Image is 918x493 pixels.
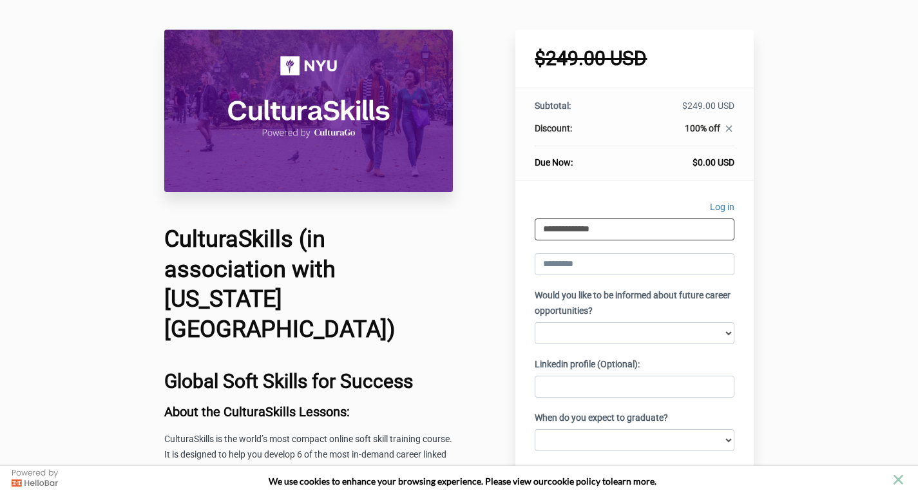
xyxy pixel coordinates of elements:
h1: CulturaSkills (in association with [US_STATE][GEOGRAPHIC_DATA]) [164,224,453,345]
label: Linkedin profile (Optional): [535,357,640,372]
th: Due Now: [535,146,618,169]
th: Discount: [535,122,618,146]
b: Global Soft Skills for Success [164,370,413,392]
span: CulturaSkills is the world’s most compact online soft skill training course. It is designed to he... [164,434,452,475]
span: $0.00 USD [693,157,734,168]
label: Would you like to be informed about future career opportunities? [535,288,734,319]
span: Subtotal: [535,101,571,111]
a: Log in [710,200,734,218]
strong: to [602,476,611,487]
label: When do you expect to graduate? [535,411,668,426]
h1: $249.00 USD [535,49,734,68]
td: $249.00 USD [619,99,734,122]
label: Subscribe to our email list. [535,465,645,479]
h3: About the CulturaSkills Lessons: [164,405,453,419]
img: 31710be-8b5f-527-66b4-0ce37cce11c4_CulturaSkills_NYU_Course_Header_Image.png [164,30,453,192]
a: cookie policy [548,476,600,487]
button: close [890,472,906,488]
i: close [723,123,734,134]
span: learn more. [611,476,656,487]
span: We use cookies to enhance your browsing experience. Please view our [269,476,548,487]
a: close [720,123,734,137]
span: 100% off [685,123,720,133]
